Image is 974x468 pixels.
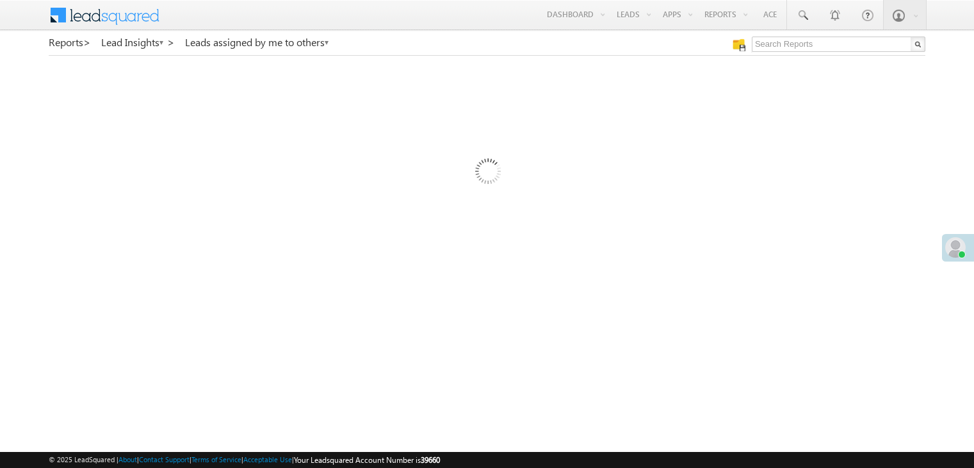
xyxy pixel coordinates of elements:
a: Terms of Service [191,455,241,464]
span: Your Leadsquared Account Number is [294,455,440,465]
a: Acceptable Use [243,455,292,464]
img: Loading... [421,107,553,240]
a: Reports> [49,37,91,48]
input: Search Reports [752,37,925,52]
a: Contact Support [139,455,190,464]
span: > [167,35,175,49]
a: Leads assigned by me to others [185,37,330,48]
span: 39660 [421,455,440,465]
span: > [83,35,91,49]
a: Lead Insights > [101,37,175,48]
img: Manage all your saved reports! [733,38,745,51]
span: © 2025 LeadSquared | | | | | [49,454,440,466]
a: About [118,455,137,464]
